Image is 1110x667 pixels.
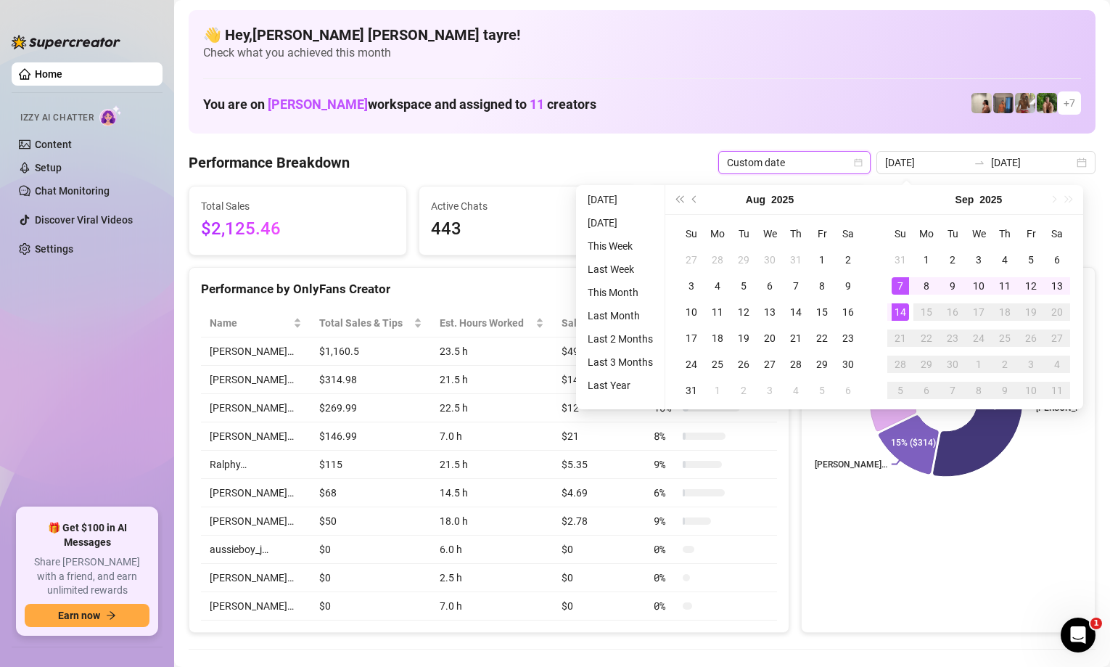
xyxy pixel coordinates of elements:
div: 17 [970,303,987,321]
td: 2025-08-12 [731,299,757,325]
div: 28 [709,251,726,269]
div: 21 [892,330,909,347]
td: 7.0 h [431,422,553,451]
td: 2025-08-28 [783,351,809,377]
div: 31 [683,382,700,399]
h4: 👋 Hey, [PERSON_NAME] [PERSON_NAME] tayre ! [203,25,1081,45]
td: 2025-08-10 [678,299,704,325]
span: Izzy AI Chatter [20,111,94,125]
li: Last Week [582,261,659,278]
td: 2025-09-08 [913,273,940,299]
div: 13 [761,303,778,321]
img: Nathaniel [1015,93,1035,113]
div: 5 [735,277,752,295]
td: 14.5 h [431,479,553,507]
div: 2 [839,251,857,269]
td: $0 [311,536,432,564]
text: [PERSON_NAME]… [783,399,855,409]
div: 25 [709,356,726,373]
li: This Week [582,237,659,255]
button: Choose a month [746,185,765,214]
div: 23 [839,330,857,347]
th: We [966,221,992,247]
div: 22 [813,330,831,347]
td: 2025-10-03 [1018,351,1044,377]
td: 2025-09-13 [1044,273,1070,299]
div: 9 [839,277,857,295]
td: 2025-08-23 [835,325,861,351]
td: $0 [553,592,645,621]
div: 24 [970,330,987,347]
a: Content [35,139,72,150]
td: 7.0 h [431,592,553,621]
a: Home [35,68,62,80]
div: 4 [996,251,1014,269]
td: 2025-10-04 [1044,351,1070,377]
div: 22 [918,330,935,347]
span: arrow-right [106,610,116,621]
div: 2 [944,251,961,269]
td: [PERSON_NAME]… [201,479,311,507]
div: 5 [1022,251,1040,269]
td: 2025-08-08 [809,273,835,299]
span: Share [PERSON_NAME] with a friend, and earn unlimited rewards [25,555,149,598]
input: Start date [885,155,968,171]
text: [PERSON_NAME]… [815,459,887,470]
td: [PERSON_NAME]… [201,592,311,621]
span: 🎁 Get $100 in AI Messages [25,521,149,549]
td: 2025-09-18 [992,299,1018,325]
span: to [974,157,985,168]
td: 2025-09-01 [913,247,940,273]
a: Chat Monitoring [35,185,110,197]
td: 2025-08-31 [678,377,704,404]
img: Ralphy [971,93,992,113]
td: 2025-09-25 [992,325,1018,351]
div: 8 [970,382,987,399]
td: $2.78 [553,507,645,536]
button: Last year (Control + left) [671,185,687,214]
input: End date [991,155,1074,171]
span: [PERSON_NAME] [268,97,368,112]
div: 2 [996,356,1014,373]
div: 8 [918,277,935,295]
span: 9 % [654,457,677,472]
div: 11 [1048,382,1066,399]
td: $146.99 [311,422,432,451]
td: 2025-07-29 [731,247,757,273]
td: [PERSON_NAME]… [201,337,311,366]
td: $50 [311,507,432,536]
td: [PERSON_NAME]… [201,422,311,451]
div: 8 [813,277,831,295]
td: 2025-09-30 [940,351,966,377]
span: Check what you achieved this month [203,45,1081,61]
td: 2025-08-07 [783,273,809,299]
a: Settings [35,243,73,255]
li: This Month [582,284,659,301]
div: 10 [970,277,987,295]
td: 2025-08-20 [757,325,783,351]
div: 28 [787,356,805,373]
td: 2025-09-22 [913,325,940,351]
th: Tu [940,221,966,247]
td: 2025-09-09 [940,273,966,299]
div: 3 [970,251,987,269]
div: 12 [1022,277,1040,295]
td: 2025-08-26 [731,351,757,377]
td: $68 [311,479,432,507]
div: 3 [761,382,778,399]
td: $0 [553,536,645,564]
td: 2025-09-28 [887,351,913,377]
div: 6 [839,382,857,399]
div: Performance by OnlyFans Creator [201,279,777,299]
th: Su [887,221,913,247]
td: 2.5 h [431,564,553,592]
td: 2025-10-05 [887,377,913,404]
span: Earn now [58,610,100,621]
div: 6 [1048,251,1066,269]
td: 2025-08-18 [704,325,731,351]
td: 2025-08-11 [704,299,731,325]
td: 2025-10-06 [913,377,940,404]
div: 30 [839,356,857,373]
div: 7 [787,277,805,295]
div: 10 [683,303,700,321]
